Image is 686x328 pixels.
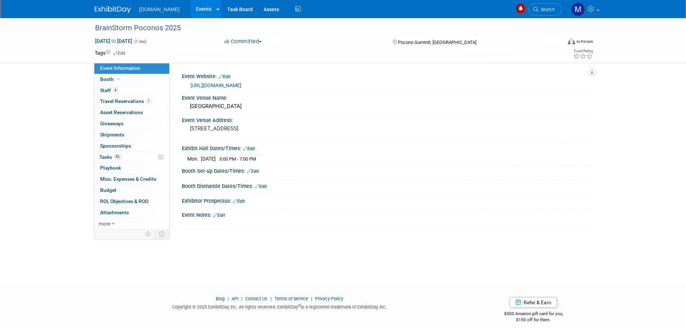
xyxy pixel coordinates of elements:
a: Edit [213,213,225,218]
div: Exhibit Hall Dates/Times: [182,143,592,152]
span: Pocono Summit, [GEOGRAPHIC_DATA] [398,40,476,45]
span: Playbook [100,165,121,171]
a: more [94,219,169,229]
i: Booth reservation complete [117,77,121,81]
div: Event Website: [182,71,592,80]
a: Refer & Earn [510,297,557,308]
span: 8% [114,154,122,159]
td: Tags [95,49,125,57]
a: Sponsorships [94,141,169,152]
a: Edit [219,74,230,79]
a: Edit [247,169,259,174]
a: Playbook [94,163,169,174]
span: Budget [100,187,116,193]
a: Privacy Policy [315,296,343,301]
img: ExhibitDay [95,6,131,13]
span: Attachments [100,210,129,215]
a: Tasks8% [94,152,169,163]
a: [URL][DOMAIN_NAME] [190,82,241,88]
td: Mon. [187,155,201,163]
span: Event Information [100,65,140,71]
div: $500 Amazon gift card for you, [475,306,592,323]
span: Misc. Expenses & Credits [100,176,156,182]
a: Asset Reservations [94,107,169,118]
div: Copyright © 2025 ExhibitDay, Inc. All rights reserved. ExhibitDay is a registered trademark of Ex... [95,302,465,310]
td: Personalize Event Tab Strip [142,229,155,239]
div: [GEOGRAPHIC_DATA] [187,101,586,112]
div: In-Person [576,39,593,44]
span: Sponsorships [100,143,131,149]
a: Attachments [94,207,169,218]
div: Booth Dismantle Dates/Times: [182,181,592,190]
div: Event Notes: [182,210,592,219]
a: Booth [94,74,169,85]
span: ROI, Objectives & ROO [100,198,148,204]
span: more [99,221,110,226]
a: API [232,296,238,301]
a: Search [529,3,562,16]
span: (1 day) [134,39,147,44]
span: 4 [113,87,118,93]
span: [DATE] [DATE] [95,38,133,44]
a: Edit [113,51,125,56]
button: Committed [222,38,265,45]
span: Shipments [100,132,124,138]
a: Shipments [94,130,169,140]
span: Search [538,7,555,12]
a: Budget [94,185,169,196]
div: BrainStorm Poconos 2025 [93,22,551,35]
span: Staff [100,87,118,93]
span: 3:00 PM - 7:00 PM [219,156,256,162]
div: $150 off for them. [475,317,592,323]
img: Format-Inperson.png [568,39,575,44]
div: Event Rating [573,49,593,53]
a: ROI, Objectives & ROO [94,196,169,207]
span: Giveaways [100,121,124,126]
div: Exhibitor Prospectus: [182,196,592,205]
span: Booth [100,76,122,82]
a: Edit [243,146,255,151]
a: Edit [233,199,245,204]
div: Event Venue Address: [182,115,592,124]
a: Edit [255,184,267,189]
a: Contact Us [245,296,268,301]
sup: ® [298,304,301,307]
a: Terms of Service [274,296,308,301]
span: | [269,296,273,301]
a: Misc. Expenses & Credits [94,174,169,185]
span: [DOMAIN_NAME] [139,6,180,12]
span: Travel Reservations [100,98,151,104]
a: Staff4 [94,85,169,96]
td: [DATE] [201,155,216,163]
span: | [226,296,230,301]
span: to [110,38,117,44]
a: Blog [216,296,225,301]
td: Toggle Event Tabs [154,229,169,239]
a: Travel Reservations1 [94,96,169,107]
pre: [STREET_ADDRESS] [190,125,345,132]
span: Tasks [99,154,122,160]
a: Giveaways [94,118,169,129]
span: Asset Reservations [100,109,143,115]
span: | [309,296,314,301]
div: Event Format [519,37,593,48]
img: Mark Menzella [571,3,585,16]
span: 1 [146,99,151,104]
span: | [239,296,244,301]
div: Event Venue Name: [182,93,592,102]
a: Event Information [94,63,169,74]
div: Booth Set-up Dates/Times: [182,166,592,175]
